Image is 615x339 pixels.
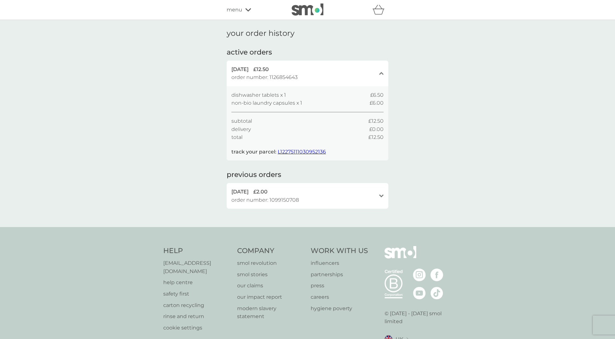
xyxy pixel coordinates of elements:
[237,304,305,321] a: modern slavery statement
[231,133,243,141] span: total
[372,3,388,16] div: basket
[368,133,384,141] span: £12.50
[163,301,231,310] a: carton recycling
[385,310,452,326] p: © [DATE] - [DATE] smol limited
[369,125,384,134] span: £0.00
[231,99,302,107] span: non-bio laundry capsules x 1
[430,287,443,299] img: visit the smol Tiktok page
[163,278,231,287] a: help centre
[311,271,368,279] a: partnerships
[253,65,269,74] span: £12.50
[163,290,231,298] a: safety first
[237,271,305,279] a: smol stories
[231,65,249,74] span: [DATE]
[163,312,231,321] a: rinse and return
[231,91,286,99] span: dishwasher tablets x 1
[227,48,272,57] h2: active orders
[231,125,251,134] span: delivery
[311,293,368,301] a: careers
[231,196,299,204] span: order number: 1099150708
[227,170,281,180] h2: previous orders
[413,287,426,299] img: visit the smol Youtube page
[227,6,242,14] span: menu
[231,148,326,156] p: track your parcel:
[227,29,295,38] h1: your order history
[163,259,231,275] a: [EMAIL_ADDRESS][DOMAIN_NAME]
[237,293,305,301] a: our impact report
[163,324,231,332] a: cookie settings
[370,91,384,99] span: £6.50
[237,246,305,256] h4: Company
[231,117,252,125] span: subtotal
[311,246,368,256] h4: Work With Us
[413,269,426,281] img: visit the smol Instagram page
[237,259,305,267] a: smol revolution
[292,3,323,16] img: smol
[311,282,368,290] a: press
[370,99,384,107] span: £6.00
[278,149,326,155] a: L12275111030952136
[430,269,443,281] img: visit the smol Facebook page
[163,246,231,256] h4: Help
[253,188,268,196] span: £2.00
[237,282,305,290] a: our claims
[368,117,384,125] span: £12.50
[311,259,368,267] a: influencers
[231,73,298,81] span: order number: 1126854643
[385,246,416,268] img: smol
[231,188,249,196] span: [DATE]
[311,304,368,313] a: hygiene poverty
